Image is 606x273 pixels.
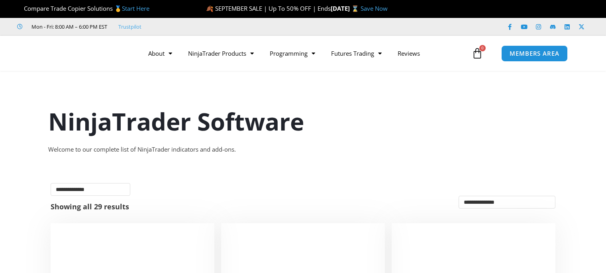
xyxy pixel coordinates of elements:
[501,45,568,62] a: MEMBERS AREA
[390,44,428,62] a: Reviews
[460,42,495,65] a: 0
[206,4,331,12] span: 🍂 SEPTEMBER SALE | Up To 50% OFF | Ends
[459,196,555,209] select: Shop order
[140,44,180,62] a: About
[51,203,129,210] p: Showing all 29 results
[323,44,390,62] a: Futures Trading
[510,51,559,57] span: MEMBERS AREA
[331,4,361,12] strong: [DATE] ⌛
[140,44,470,62] nav: Menu
[180,44,262,62] a: NinjaTrader Products
[48,105,558,138] h1: NinjaTrader Software
[118,22,141,31] a: Trustpilot
[262,44,323,62] a: Programming
[122,4,149,12] a: Start Here
[18,6,24,12] img: 🏆
[48,144,558,155] div: Welcome to our complete list of NinjaTrader indicators and add-ons.
[479,45,486,51] span: 0
[361,4,388,12] a: Save Now
[17,4,149,12] span: Compare Trade Copier Solutions 🥇
[29,22,107,31] span: Mon - Fri: 8:00 AM – 6:00 PM EST
[29,39,115,68] img: LogoAI | Affordable Indicators – NinjaTrader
